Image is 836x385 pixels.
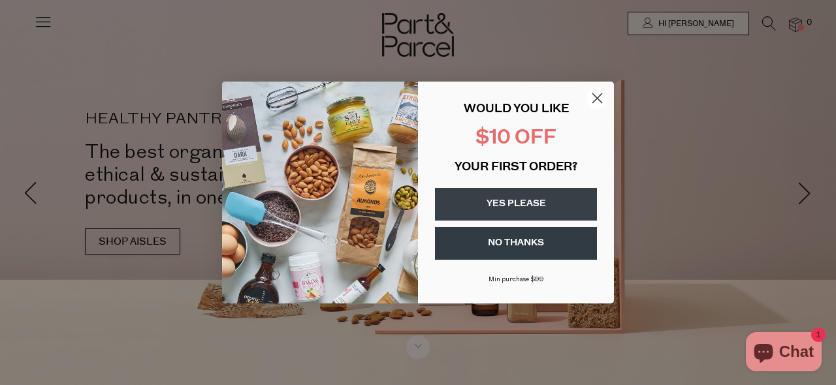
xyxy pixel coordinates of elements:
span: WOULD YOU LIKE [464,104,569,115]
inbox-online-store-chat: Shopify online store chat [742,332,826,375]
img: 43fba0fb-7538-40bc-babb-ffb1a4d097bc.jpeg [222,82,418,303]
button: YES PLEASE [435,188,597,221]
button: Close dialog [586,87,609,110]
span: $10 OFF [475,129,556,149]
button: NO THANKS [435,227,597,260]
span: YOUR FIRST ORDER? [455,162,577,174]
span: Min purchase $99 [489,276,544,283]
